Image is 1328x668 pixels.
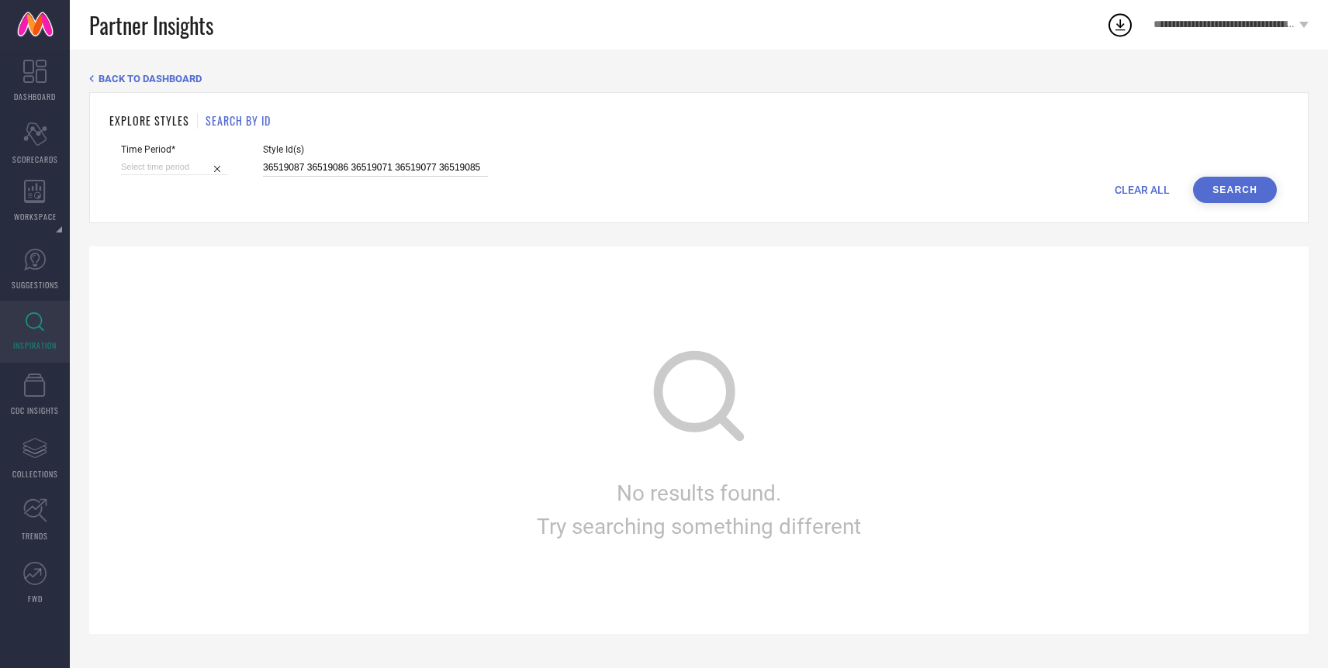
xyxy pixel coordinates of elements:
span: No results found. [617,480,781,506]
span: Time Period* [121,144,228,155]
h1: SEARCH BY ID [206,112,271,129]
h1: EXPLORE STYLES [109,112,189,129]
span: Try searching something different [537,514,861,539]
span: FWD [28,593,43,604]
span: WORKSPACE [14,211,57,222]
div: Open download list [1106,11,1134,39]
span: CLEAR ALL [1115,184,1170,196]
div: Back TO Dashboard [89,73,1309,84]
input: Enter comma separated style ids e.g. 12345, 67890 [263,159,488,177]
span: Partner Insights [89,9,213,41]
span: BACK TO DASHBOARD [99,73,202,84]
span: SCORECARDS [12,153,58,165]
span: DASHBOARD [14,91,56,102]
span: COLLECTIONS [12,468,58,480]
span: Style Id(s) [263,144,488,155]
span: SUGGESTIONS [12,279,59,291]
input: Select time period [121,159,228,175]
span: TRENDS [22,530,48,542]
span: CDC INSIGHTS [11,405,59,416]
span: INSPIRATION [13,339,57,351]
button: Search [1193,177,1277,203]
